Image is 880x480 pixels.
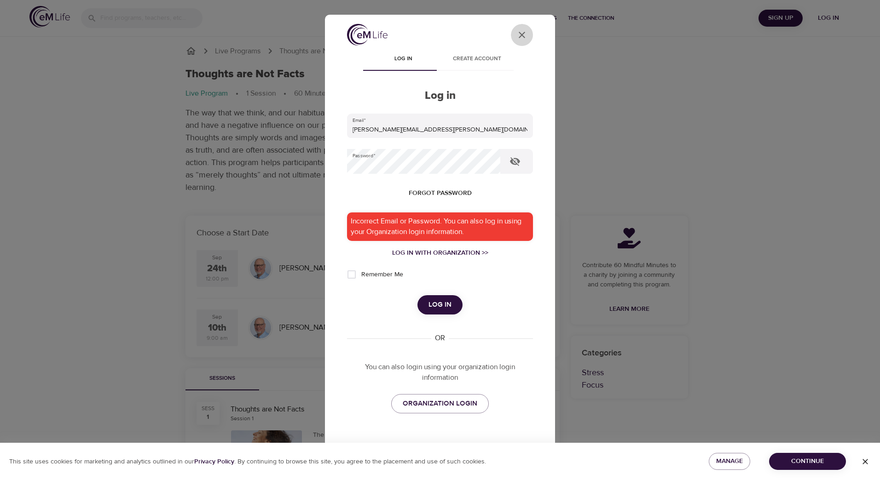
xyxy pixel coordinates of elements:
span: ORGANIZATION LOGIN [403,398,477,410]
img: logo [347,24,388,46]
span: Create account [446,54,508,64]
span: Remember Me [361,270,403,280]
a: Log in with Organization >> [347,248,533,257]
h2: Log in [347,89,533,103]
span: Continue [776,456,839,467]
div: OR [431,333,449,343]
span: Log in [428,299,452,311]
span: Manage [716,456,743,467]
a: ORGANIZATION LOGIN [391,394,489,413]
span: Log in [372,54,434,64]
button: Forgot password [405,185,475,202]
b: Privacy Policy [194,457,234,466]
p: You can also login using your organization login information [347,362,533,383]
span: Forgot password [409,188,472,199]
div: Incorrect Email or Password. You can also log in using your Organization login information. [347,212,533,241]
button: close [511,24,533,46]
button: Log in [417,295,463,314]
div: disabled tabs example [347,49,533,71]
